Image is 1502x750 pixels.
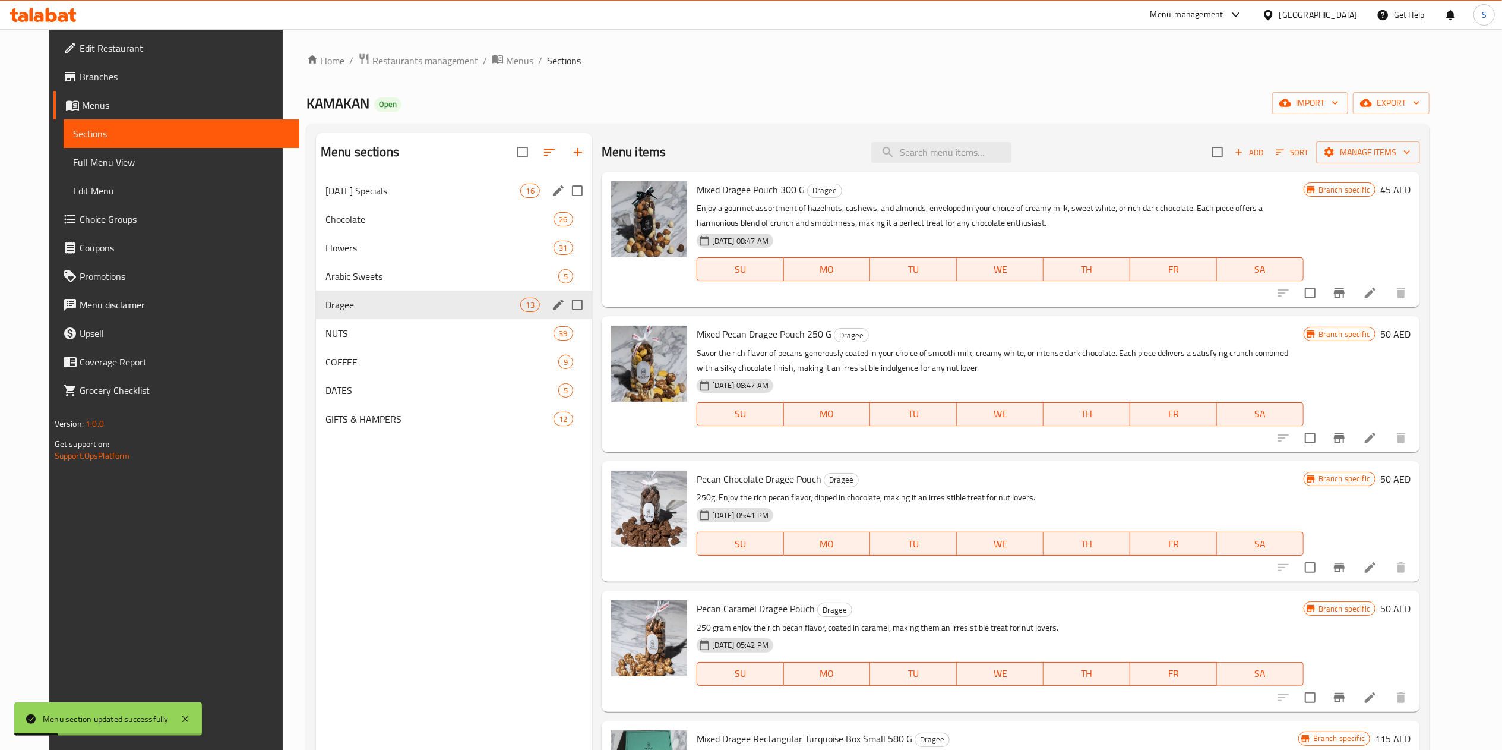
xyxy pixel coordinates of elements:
p: 250 gram enjoy the rich pecan flavor, coated in caramel, making them an irresistible treat for nu... [697,620,1304,635]
span: [DATE] Specials [325,184,521,198]
span: Select all sections [510,140,535,165]
div: COFFEE [325,355,558,369]
span: WE [962,535,1039,553]
button: SA [1217,532,1304,556]
span: TU [875,405,952,423]
button: FR [1130,662,1217,686]
div: DATES5 [316,376,592,405]
span: Branch specific [1314,329,1375,340]
a: Edit Restaurant [53,34,299,62]
span: [DATE] 05:41 PM [707,510,773,521]
div: NUTS39 [316,319,592,348]
span: Pecan Chocolate Dragee Pouch [697,470,821,488]
span: TU [875,665,952,682]
span: 31 [554,242,572,254]
button: SU [697,662,784,686]
button: WE [957,662,1044,686]
a: Choice Groups [53,205,299,234]
span: TU [875,261,952,278]
button: Branch-specific-item [1325,424,1354,452]
button: TU [870,402,957,426]
button: MO [784,662,871,686]
button: SU [697,532,784,556]
div: DATES [325,383,558,398]
button: Add [1230,143,1268,162]
button: Add section [564,138,592,166]
button: Branch-specific-item [1325,553,1354,582]
span: Arabic Sweets [325,269,558,283]
span: 39 [554,328,572,339]
img: Mixed Pecan Dragee Pouch 250 G [611,326,687,402]
span: 16 [521,185,539,197]
div: Dragee [834,328,869,342]
a: Upsell [53,319,299,348]
div: items [558,269,573,283]
button: Sort [1273,143,1311,162]
span: Select to update [1298,555,1323,580]
span: TH [1048,261,1125,278]
li: / [349,53,353,68]
span: FR [1135,261,1212,278]
button: FR [1130,532,1217,556]
div: Flowers [325,241,554,255]
span: Branch specific [1308,733,1370,744]
span: Edit Restaurant [80,41,290,55]
span: MO [789,665,866,682]
a: Restaurants management [358,53,478,68]
span: KAMAKAN [306,90,369,116]
span: Select to update [1298,426,1323,450]
div: Open [374,97,401,112]
button: export [1353,92,1430,114]
span: SU [702,261,779,278]
span: Mixed Pecan Dragee Pouch 250 G [697,325,831,343]
button: delete [1387,279,1415,307]
span: import [1282,96,1339,111]
span: GIFTS & HAMPERS [325,412,554,426]
button: import [1272,92,1348,114]
button: TH [1044,402,1130,426]
h6: 50 AED [1380,600,1411,617]
div: Chocolate26 [316,205,592,234]
button: WE [957,257,1044,281]
span: Dragee [325,298,521,312]
a: Branches [53,62,299,91]
span: Restaurants management [372,53,478,68]
a: Edit Menu [64,177,299,205]
nav: Menu sections [316,172,592,438]
a: Menus [492,53,533,68]
div: items [558,383,573,398]
div: items [554,326,573,341]
div: Arabic Sweets5 [316,262,592,291]
button: TU [870,532,957,556]
div: Chocolate [325,212,554,226]
button: WE [957,532,1044,556]
a: Coupons [53,234,299,262]
span: Select to update [1298,281,1323,305]
h6: 45 AED [1380,181,1411,198]
span: SA [1222,535,1299,553]
div: Diwali Specials [325,184,521,198]
span: Promotions [80,269,290,283]
span: 5 [559,385,573,396]
span: WE [962,261,1039,278]
span: Menus [82,98,290,112]
span: MO [789,405,866,423]
span: FR [1135,405,1212,423]
div: Dragee [915,733,950,747]
span: 9 [559,357,573,368]
a: Menu disclaimer [53,291,299,319]
button: WE [957,402,1044,426]
a: Edit menu item [1363,691,1377,705]
span: FR [1135,665,1212,682]
button: delete [1387,424,1415,452]
span: TU [875,535,952,553]
span: Select to update [1298,685,1323,710]
button: SA [1217,402,1304,426]
a: Home [306,53,344,68]
img: Pecan Chocolate Dragee Pouch [611,471,687,547]
a: Coverage Report [53,348,299,376]
span: Dragee [818,603,852,617]
span: TH [1048,535,1125,553]
span: 1.0.0 [86,416,104,431]
span: 13 [521,300,539,311]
